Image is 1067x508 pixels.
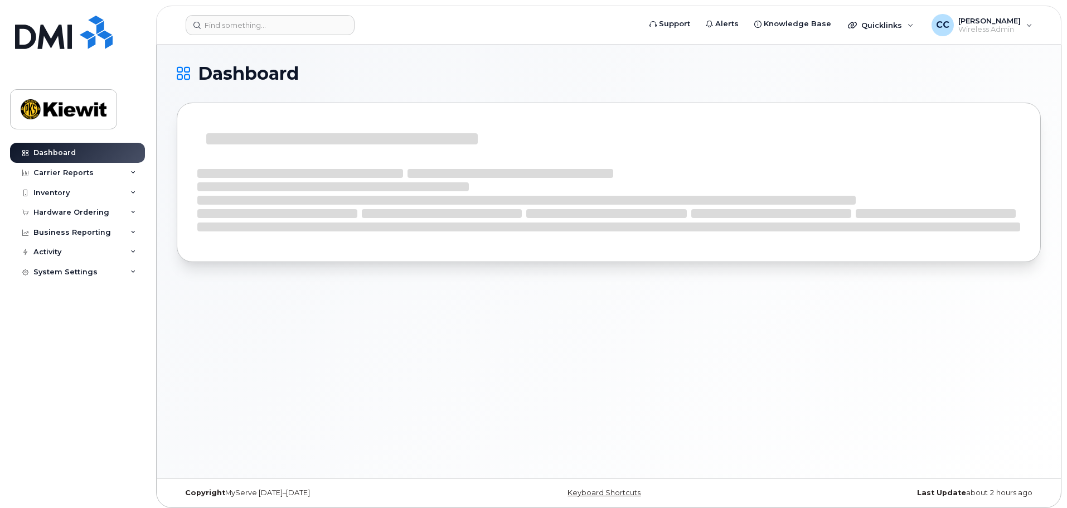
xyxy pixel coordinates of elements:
[568,488,641,497] a: Keyboard Shortcuts
[185,488,225,497] strong: Copyright
[753,488,1041,497] div: about 2 hours ago
[198,65,299,82] span: Dashboard
[177,488,465,497] div: MyServe [DATE]–[DATE]
[917,488,966,497] strong: Last Update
